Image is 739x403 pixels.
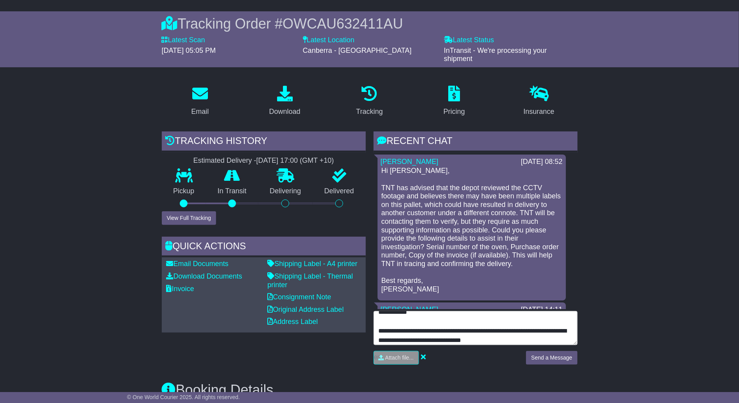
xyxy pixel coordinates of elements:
p: Delivered [313,187,366,196]
p: Delivering [258,187,313,196]
label: Latest Location [303,36,354,45]
a: Download Documents [166,272,242,280]
a: Invoice [166,285,194,293]
h3: Booking Details [162,382,578,398]
div: Pricing [444,106,465,117]
div: Tracking history [162,131,366,153]
div: Quick Actions [162,237,366,258]
div: Email [191,106,209,117]
div: Estimated Delivery - [162,157,366,165]
div: RECENT CHAT [374,131,578,153]
a: Insurance [519,83,560,120]
button: Send a Message [526,351,577,365]
a: Download [264,83,306,120]
span: InTransit - We're processing your shipment [444,47,547,63]
p: In Transit [206,187,258,196]
a: Address Label [268,318,318,326]
label: Latest Status [444,36,494,45]
div: [DATE] 14:11 [521,306,563,314]
div: Insurance [524,106,555,117]
a: Tracking [351,83,388,120]
div: [DATE] 17:00 (GMT +10) [256,157,334,165]
a: Email [186,83,214,120]
span: Canberra - [GEOGRAPHIC_DATA] [303,47,412,54]
div: Tracking Order # [162,15,578,32]
a: Original Address Label [268,306,344,313]
a: [PERSON_NAME] [381,306,438,313]
span: OWCAU632411AU [283,16,403,32]
a: Pricing [438,83,470,120]
a: Shipping Label - Thermal printer [268,272,353,289]
div: [DATE] 08:52 [521,158,563,166]
a: [PERSON_NAME] [381,158,438,166]
a: Consignment Note [268,293,331,301]
button: View Full Tracking [162,211,216,225]
label: Latest Scan [162,36,205,45]
span: [DATE] 05:05 PM [162,47,216,54]
span: © One World Courier 2025. All rights reserved. [127,394,240,400]
a: Email Documents [166,260,229,268]
p: Hi [PERSON_NAME], TNT has advised that the depot reviewed the CCTV footage and believes there may... [381,167,562,293]
p: Pickup [162,187,206,196]
div: Download [269,106,301,117]
div: Tracking [356,106,383,117]
a: Shipping Label - A4 printer [268,260,358,268]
